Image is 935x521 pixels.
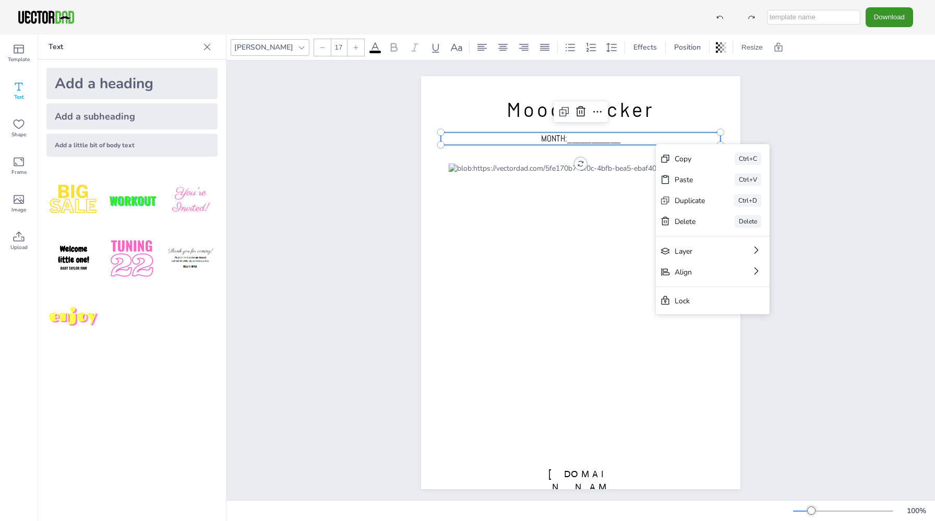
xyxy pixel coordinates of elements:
img: 1B4LbXY.png [105,232,159,286]
div: [PERSON_NAME] [232,40,295,54]
div: Align [675,267,722,277]
input: template name [767,10,860,25]
img: style1.png [46,173,101,228]
img: VectorDad-1.png [17,9,76,25]
img: BBMXfK6.png [163,173,218,228]
span: Frame [11,168,27,176]
span: MONTH:___________ [541,133,621,144]
img: GNLDUe7.png [46,232,101,286]
div: 100 % [904,506,929,516]
div: Ctrl+C [735,152,761,165]
span: Shape [11,131,26,139]
span: Template [8,55,30,64]
div: Delete [675,217,705,227]
span: Upload [10,243,28,252]
div: Delete [735,215,761,228]
div: Duplicate [675,196,705,206]
div: Layer [675,246,722,256]
span: [DOMAIN_NAME] [548,468,613,506]
div: Add a little bit of body text [46,134,218,157]
button: Resize [737,39,767,56]
span: Effects [631,42,659,52]
span: Image [11,206,26,214]
div: Ctrl+D [734,194,761,207]
img: K4iXMrW.png [163,232,218,286]
div: Add a heading [46,68,218,99]
div: Lock [675,296,736,306]
img: XdJCRjX.png [105,173,159,228]
div: Copy [675,154,705,164]
div: Ctrl+V [735,173,761,186]
img: M7yqmqo.png [46,290,101,345]
button: Download [866,7,913,27]
div: Paste [675,175,705,185]
span: Position [672,42,703,52]
span: Mood Tracker [507,97,655,121]
div: Add a subheading [46,103,218,129]
p: Text [49,34,199,60]
span: Text [14,93,24,101]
